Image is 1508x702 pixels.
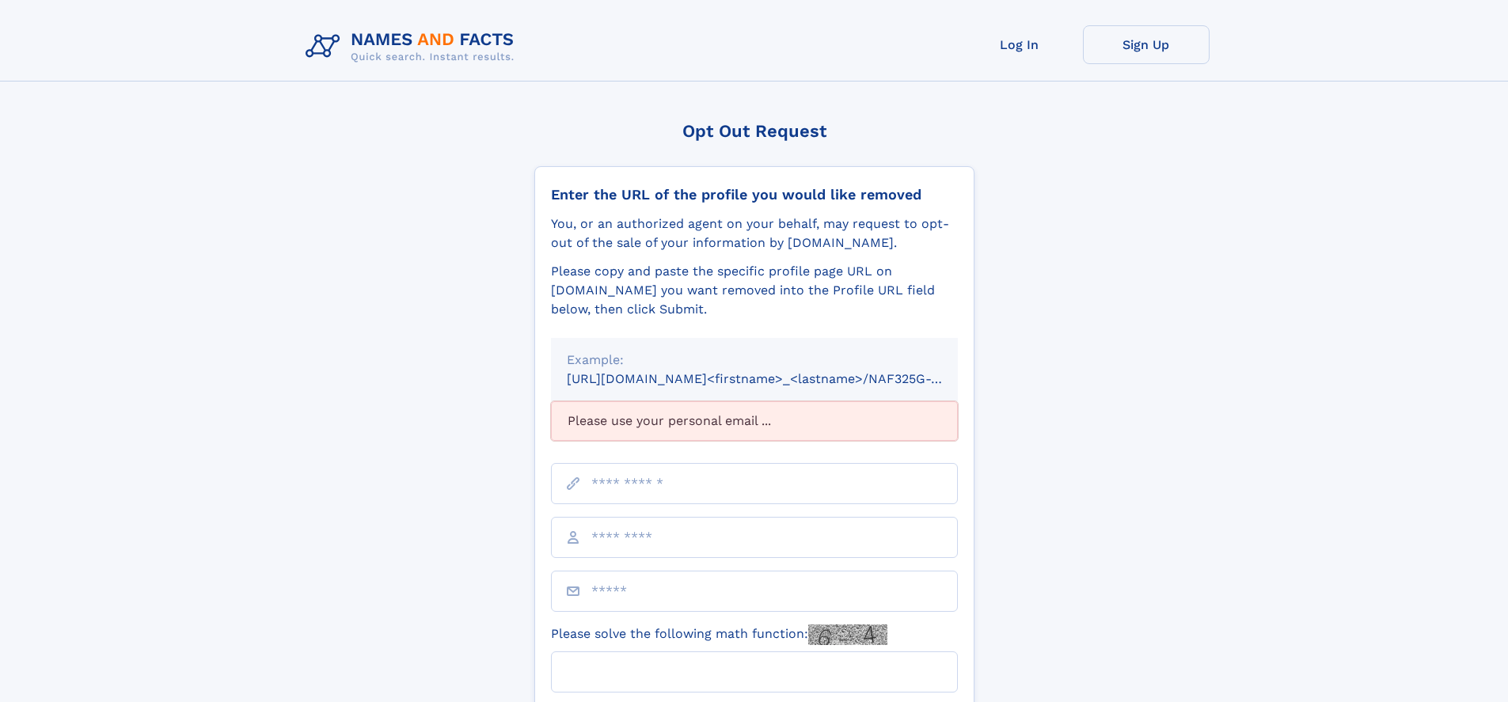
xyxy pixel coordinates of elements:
div: Opt Out Request [534,121,974,141]
div: Please use your personal email ... [551,401,958,441]
img: Logo Names and Facts [299,25,527,68]
div: Example: [567,351,942,370]
div: Please copy and paste the specific profile page URL on [DOMAIN_NAME] you want removed into the Pr... [551,262,958,319]
a: Log In [956,25,1083,64]
label: Please solve the following math function: [551,624,887,645]
div: You, or an authorized agent on your behalf, may request to opt-out of the sale of your informatio... [551,214,958,252]
a: Sign Up [1083,25,1210,64]
div: Enter the URL of the profile you would like removed [551,186,958,203]
small: [URL][DOMAIN_NAME]<firstname>_<lastname>/NAF325G-xxxxxxxx [567,371,988,386]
